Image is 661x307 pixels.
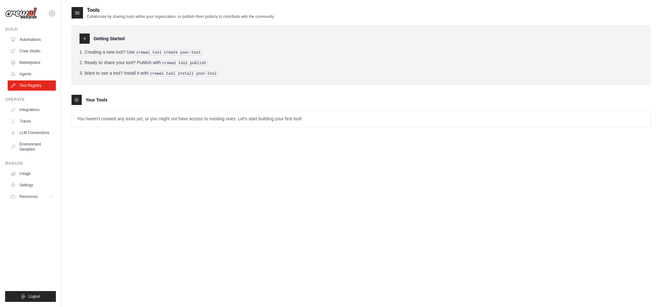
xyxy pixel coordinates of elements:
[8,34,56,45] a: Automations
[5,27,56,32] div: Build
[5,7,37,19] img: Logo
[8,46,56,56] a: Crew Studio
[8,128,56,138] a: LLM Connections
[5,291,56,302] button: Logout
[8,105,56,115] a: Integrations
[5,161,56,166] div: Manage
[87,6,275,14] h2: Tools
[5,97,56,102] div: Operate
[8,139,56,154] a: Environment Variables
[8,69,56,79] a: Agents
[8,191,56,202] button: Resources
[86,97,107,103] h3: Your Tools
[8,116,56,126] a: Traces
[8,57,56,68] a: Marketplace
[19,194,38,199] span: Resources
[148,71,218,77] pre: crewai tool install your-tool
[80,59,643,66] li: Ready to share your tool? Publish with
[8,80,56,91] a: Tool Registry
[135,50,202,56] pre: crewai tool create your-tool
[94,35,125,42] h3: Getting Started
[80,70,643,77] li: Want to use a tool? Install it with
[8,180,56,190] a: Settings
[72,110,650,127] p: You haven't created any tools yet, or you might not have access to existing ones. Let's start bui...
[87,14,275,19] p: Collaborate by sharing tools within your organization, or publish them publicly to contribute wit...
[80,49,643,56] li: Creating a new tool? Use
[28,294,40,299] span: Logout
[8,168,56,179] a: Usage
[161,60,208,66] pre: crewai tool publish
